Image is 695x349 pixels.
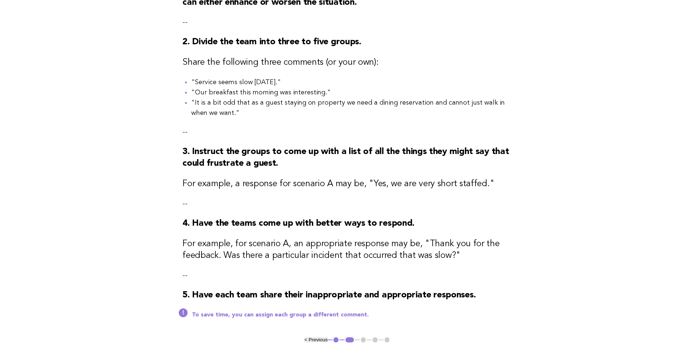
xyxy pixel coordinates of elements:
[332,336,340,344] button: 1
[182,127,513,137] p: --
[182,57,513,68] h3: Share the following three comments (or your own):
[182,291,476,300] strong: 5. Have each team share their inappropriate and appropriate responses.
[182,219,414,228] strong: 4. Have the teams come up with better ways to respond.
[182,178,513,190] h3: For example, a response for scenario A may be, "Yes, we are very short staffed."
[191,77,513,87] li: "Service seems slow [DATE]."
[182,147,509,168] strong: 3. Instruct the groups to come up with a list of all the things they might say that could frustra...
[304,337,328,342] button: < Previous
[191,98,513,118] li: "It is a bit odd that as a guest staying on property we need a dining reservation and cannot just...
[191,87,513,98] li: "Our breakfast this morning was interesting."
[182,238,513,262] h3: For example, for scenario A, an appropriate response may be, "Thank you for the feedback. Was the...
[182,270,513,281] p: --
[182,199,513,209] p: --
[192,311,513,319] p: To save time, you can assign each group a different comment.
[182,38,361,46] strong: 2. Divide the team into three to five groups.
[182,17,513,27] p: --
[344,336,355,344] button: 2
